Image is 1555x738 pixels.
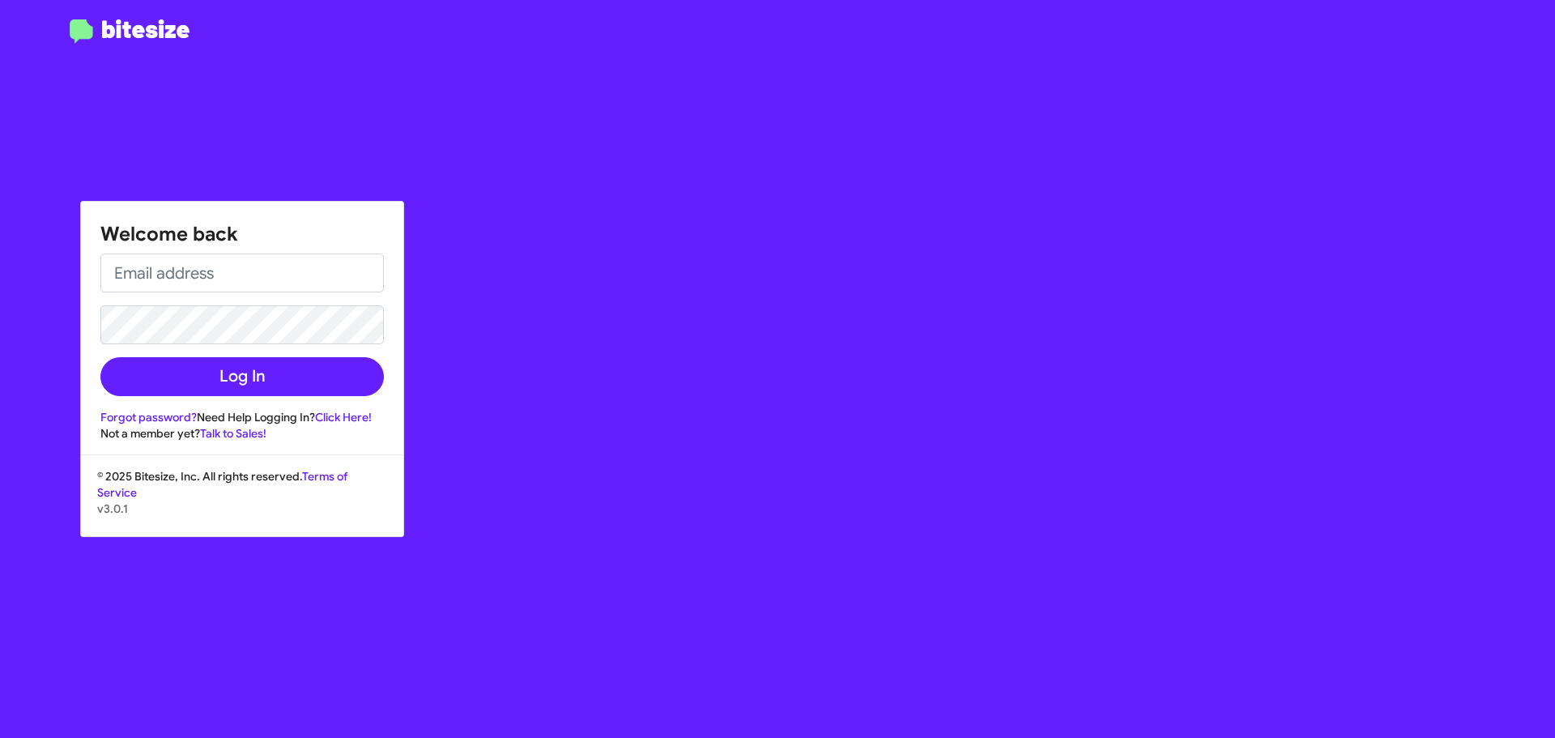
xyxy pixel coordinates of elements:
div: Need Help Logging In? [100,409,384,425]
a: Click Here! [315,410,372,424]
div: Not a member yet? [100,425,384,442]
div: © 2025 Bitesize, Inc. All rights reserved. [81,468,403,536]
input: Email address [100,254,384,292]
h1: Welcome back [100,221,384,247]
p: v3.0.1 [97,501,387,517]
a: Forgot password? [100,410,197,424]
button: Log In [100,357,384,396]
a: Talk to Sales! [200,426,266,441]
